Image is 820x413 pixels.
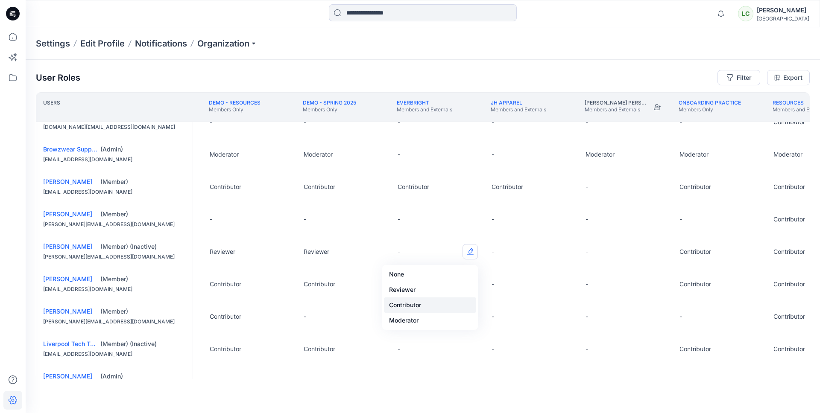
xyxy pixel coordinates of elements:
[304,312,306,321] p: -
[738,6,753,21] div: LC
[210,183,241,191] p: Contributor
[773,280,805,288] p: Contributor
[586,312,588,321] p: -
[36,38,70,49] p: Settings
[210,150,239,159] p: Moderator
[398,215,400,224] p: -
[679,118,682,126] p: -
[463,244,478,259] button: Edit Role
[491,106,546,113] p: Members and Externals
[210,118,212,126] p: -
[209,99,261,106] a: Demo - Resources
[304,377,333,386] p: Moderator
[773,118,805,126] p: Contributor
[586,377,588,386] p: -
[757,15,809,22] div: [GEOGRAPHIC_DATA]
[773,215,805,224] p: Contributor
[679,345,711,353] p: Contributor
[398,183,429,191] p: Contributor
[586,345,588,353] p: -
[209,106,261,113] p: Members Only
[100,275,186,283] div: (Member)
[398,247,400,256] p: -
[650,99,665,115] button: Join
[43,285,186,294] div: [EMAIL_ADDRESS][DOMAIN_NAME]
[492,345,494,353] p: -
[100,145,186,154] div: (Admin)
[491,99,522,106] a: JH APPAREL
[492,118,494,126] p: -
[384,282,476,297] button: Reviewer
[43,253,186,261] div: [PERSON_NAME][EMAIL_ADDRESS][DOMAIN_NAME]
[757,5,809,15] div: [PERSON_NAME]
[586,280,588,288] p: -
[586,118,588,126] p: -
[43,317,186,326] div: [PERSON_NAME][EMAIL_ADDRESS][DOMAIN_NAME]
[679,150,709,159] p: Moderator
[585,106,646,113] p: Members and Externals
[398,118,400,126] p: -
[43,188,186,196] div: [EMAIL_ADDRESS][DOMAIN_NAME]
[767,70,810,85] a: Export
[384,313,476,328] button: Moderator
[773,150,802,159] p: Moderator
[492,280,494,288] p: -
[679,215,682,224] p: -
[135,38,187,49] a: Notifications
[36,73,80,83] p: User Roles
[398,345,400,353] p: -
[773,345,805,353] p: Contributor
[679,99,741,106] a: Onboarding Practice
[100,177,186,186] div: (Member)
[304,183,335,191] p: Contributor
[492,312,494,321] p: -
[303,99,356,106] a: Demo - Spring 2025
[304,280,335,288] p: Contributor
[43,220,186,229] div: [PERSON_NAME][EMAIL_ADDRESS][DOMAIN_NAME]
[43,350,186,358] div: [EMAIL_ADDRESS][DOMAIN_NAME]
[384,297,476,313] button: Contributor
[586,183,588,191] p: -
[210,377,239,386] p: Moderator
[100,340,186,348] div: (Member) (Inactive)
[43,178,92,185] a: [PERSON_NAME]
[492,183,523,191] p: Contributor
[210,280,241,288] p: Contributor
[210,345,241,353] p: Contributor
[679,247,711,256] p: Contributor
[43,308,92,315] a: [PERSON_NAME]
[773,99,804,106] a: Resources
[717,70,760,85] button: Filter
[679,106,741,113] p: Members Only
[43,123,186,131] div: [DOMAIN_NAME][EMAIL_ADDRESS][DOMAIN_NAME]
[773,247,805,256] p: Contributor
[304,247,329,256] p: Reviewer
[397,106,452,113] p: Members and Externals
[43,340,112,347] a: Liverpool Tech Tdlaptop
[384,267,476,282] button: None
[43,145,100,153] a: Browzwear Support
[303,106,356,113] p: Members Only
[43,275,92,282] a: [PERSON_NAME]
[304,345,335,353] p: Contributor
[398,150,400,159] p: -
[100,210,186,218] div: (Member)
[210,215,212,224] p: -
[679,377,709,386] p: Moderator
[586,215,588,224] p: -
[100,372,186,381] div: (Admin)
[43,243,92,250] a: [PERSON_NAME]
[773,377,802,386] p: Moderator
[586,247,588,256] p: -
[585,99,646,106] p: [PERSON_NAME] Personal Zone
[679,312,682,321] p: -
[43,210,92,218] a: [PERSON_NAME]
[210,247,235,256] p: Reviewer
[773,183,805,191] p: Contributor
[492,247,494,256] p: -
[492,377,521,386] p: Moderator
[304,150,333,159] p: Moderator
[492,215,494,224] p: -
[304,118,306,126] p: -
